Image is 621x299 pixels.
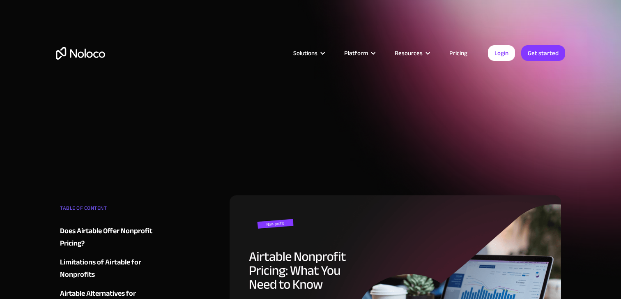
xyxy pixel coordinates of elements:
[60,256,159,281] a: Limitations of Airtable for Nonprofits
[293,48,317,58] div: Solutions
[283,48,334,58] div: Solutions
[439,48,478,58] a: Pricing
[384,48,439,58] div: Resources
[60,202,159,218] div: TABLE OF CONTENT
[334,48,384,58] div: Platform
[56,47,105,60] a: home
[521,45,565,61] a: Get started
[395,48,423,58] div: Resources
[60,225,159,250] a: Does Airtable Offer Nonprofit Pricing?
[488,45,515,61] a: Login
[344,48,368,58] div: Platform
